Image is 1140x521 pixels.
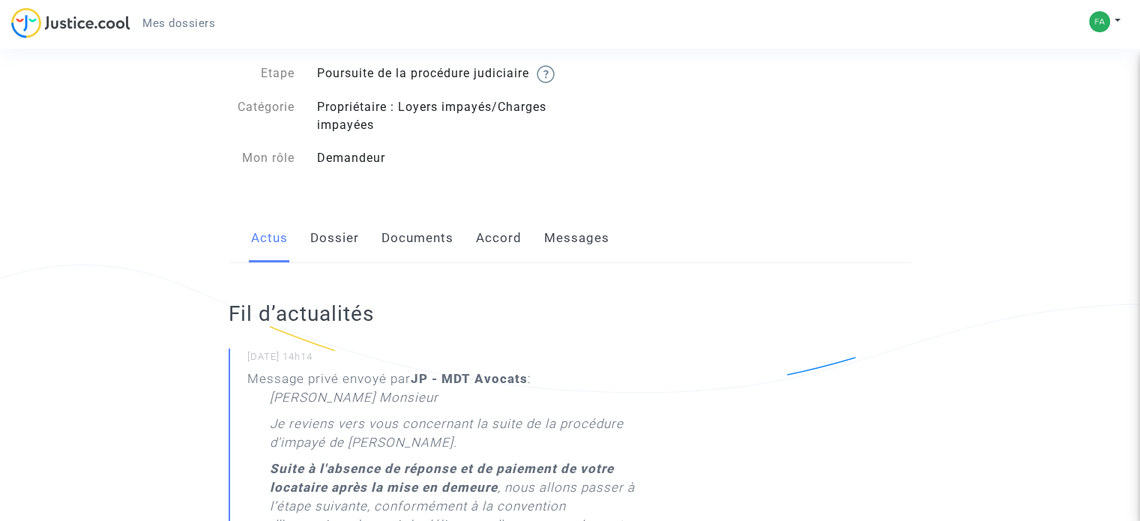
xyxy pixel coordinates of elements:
div: Etape [217,64,306,83]
div: Catégorie [217,98,306,134]
a: Messages [544,214,609,263]
div: Mon rôle [217,149,306,167]
img: c211c668aa3dc9cf54e08d1c3d4932c1 [1089,11,1110,32]
a: Accord [476,214,522,263]
p: Je reviens vers vous concernant la suite de la procédure d'impayé de [PERSON_NAME]. [270,415,639,460]
a: Actus [251,214,288,263]
a: Dossier [310,214,359,263]
a: Mes dossiers [130,12,227,34]
p: [PERSON_NAME] Monsieur [270,388,438,415]
div: Poursuite de la procédure judiciaire [306,64,570,83]
strong: Suite à l'absence de réponse et de paiement de votre locataire après la mise en demeure [270,461,614,495]
a: Documents [381,214,453,263]
img: help.svg [537,65,555,83]
small: [DATE] 14h14 [247,350,639,370]
img: jc-logo.svg [11,7,130,38]
h2: Fil d’actualités [229,301,639,327]
div: Demandeur [306,149,570,167]
div: Propriétaire : Loyers impayés/Charges impayées [306,98,570,134]
span: Mes dossiers [142,16,215,30]
b: JP - MDT Avocats [411,371,528,386]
